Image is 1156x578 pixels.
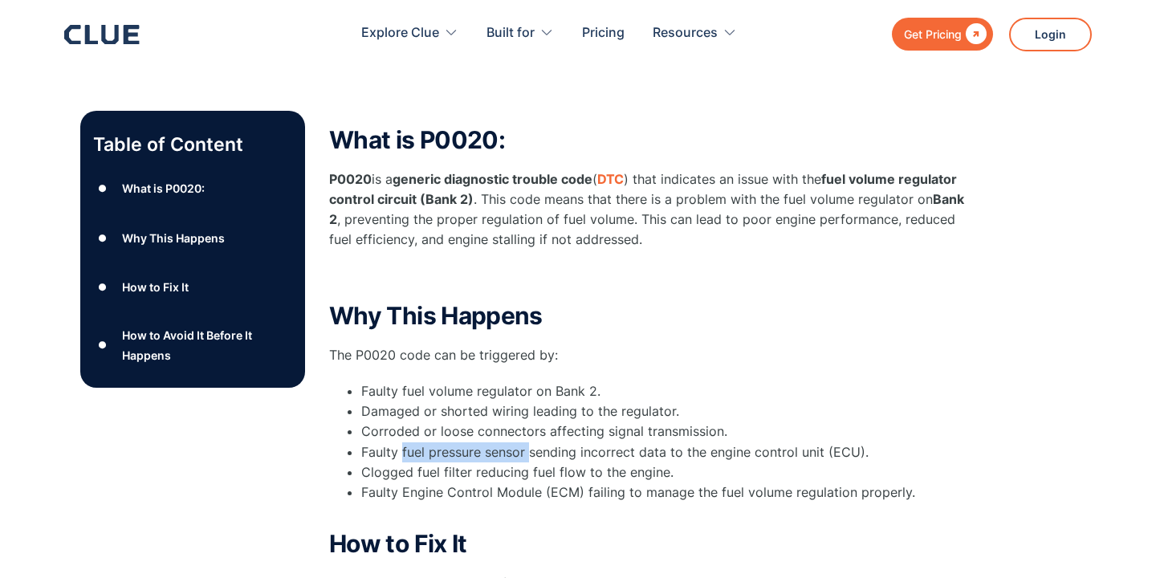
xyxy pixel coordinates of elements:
[122,178,205,198] div: What is P0020:
[122,325,292,365] div: How to Avoid It Before It Happens
[329,345,971,365] p: The P0020 code can be triggered by:
[361,482,971,523] li: Faulty Engine Control Module (ECM) failing to manage the fuel volume regulation properly.
[582,8,625,59] a: Pricing
[93,275,112,299] div: ●
[361,381,971,401] li: Faulty fuel volume regulator on Bank 2.
[93,177,112,201] div: ●
[904,24,962,44] div: Get Pricing
[329,171,372,187] strong: P0020
[486,8,554,59] div: Built for
[93,325,292,365] a: ●How to Avoid It Before It Happens
[122,277,189,297] div: How to Fix It
[1009,18,1092,51] a: Login
[653,8,737,59] div: Resources
[93,132,292,157] p: Table of Content
[597,171,624,187] a: DTC
[122,228,225,248] div: Why This Happens
[361,8,458,59] div: Explore Clue
[329,301,543,330] strong: Why This Happens
[329,169,971,250] p: is a ( ) that indicates an issue with the . This code means that there is a problem with the fuel...
[361,8,439,59] div: Explore Clue
[93,275,292,299] a: ●How to Fix It
[393,171,592,187] strong: generic diagnostic trouble code
[329,267,971,287] p: ‍
[486,8,535,59] div: Built for
[329,529,467,558] strong: How to Fix It
[329,125,505,154] strong: What is P0020:
[93,226,292,250] a: ●Why This Happens
[361,442,971,462] li: Faulty fuel pressure sensor sending incorrect data to the engine control unit (ECU).
[93,333,112,357] div: ●
[892,18,993,51] a: Get Pricing
[361,421,971,442] li: Corroded or loose connectors affecting signal transmission.
[329,171,957,207] strong: fuel volume regulator control circuit (Bank 2)
[962,24,987,44] div: 
[93,226,112,250] div: ●
[93,177,292,201] a: ●What is P0020:
[653,8,718,59] div: Resources
[361,462,971,482] li: Clogged fuel filter reducing fuel flow to the engine.
[361,401,971,421] li: Damaged or shorted wiring leading to the regulator.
